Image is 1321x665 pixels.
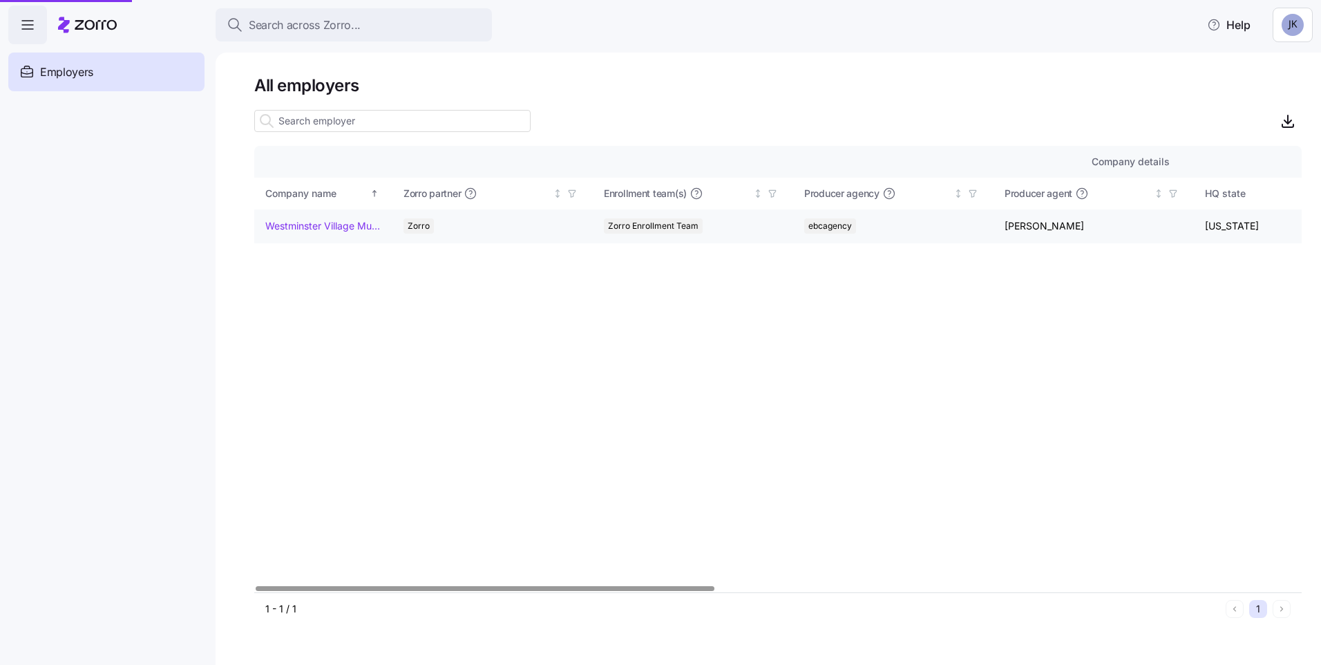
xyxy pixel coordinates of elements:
[216,8,492,41] button: Search across Zorro...
[1207,17,1251,33] span: Help
[753,189,763,198] div: Not sorted
[249,17,361,34] span: Search across Zorro...
[254,178,392,209] th: Company nameSorted ascending
[265,602,1220,616] div: 1 - 1 / 1
[804,187,880,200] span: Producer agency
[608,218,698,234] span: Zorro Enrollment Team
[1249,600,1267,618] button: 1
[1005,187,1072,200] span: Producer agent
[254,75,1302,96] h1: All employers
[553,189,562,198] div: Not sorted
[403,187,461,200] span: Zorro partner
[392,178,593,209] th: Zorro partnerNot sorted
[1226,600,1244,618] button: Previous page
[1282,14,1304,36] img: 7d0362b03f0bb0b30f1823c9f32aa4f3
[994,178,1194,209] th: Producer agentNot sorted
[593,178,793,209] th: Enrollment team(s)Not sorted
[370,189,379,198] div: Sorted ascending
[953,189,963,198] div: Not sorted
[604,187,687,200] span: Enrollment team(s)
[254,110,531,132] input: Search employer
[994,209,1194,243] td: [PERSON_NAME]
[265,219,381,233] a: Westminster Village Muncie, Inc.
[265,186,368,201] div: Company name
[1154,189,1163,198] div: Not sorted
[408,218,430,234] span: Zorro
[40,64,93,81] span: Employers
[1196,11,1262,39] button: Help
[8,53,205,91] a: Employers
[808,218,852,234] span: ebcagency
[1273,600,1291,618] button: Next page
[793,178,994,209] th: Producer agencyNot sorted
